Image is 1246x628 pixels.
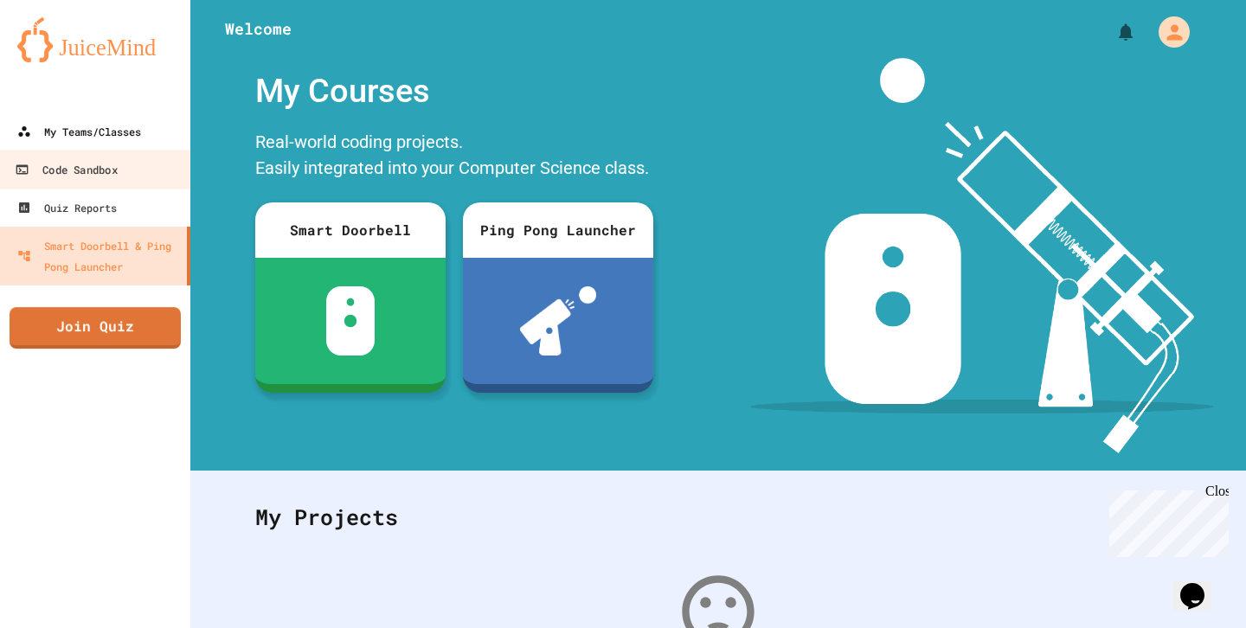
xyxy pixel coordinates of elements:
div: Smart Doorbell [255,202,446,258]
div: Smart Doorbell & Ping Pong Launcher [17,235,180,277]
img: ppl-with-ball.png [520,286,597,356]
img: banner-image-my-projects.png [750,58,1214,453]
div: Quiz Reports [17,197,117,218]
div: Real-world coding projects. Easily integrated into your Computer Science class. [247,125,662,189]
div: Ping Pong Launcher [463,202,653,258]
iframe: chat widget [1173,559,1229,611]
a: Join Quiz [10,307,181,349]
div: Chat with us now!Close [7,7,119,110]
div: My Projects [238,484,1198,551]
div: Code Sandbox [15,159,117,181]
div: My Notifications [1083,17,1140,47]
iframe: chat widget [1102,484,1229,557]
div: My Account [1140,12,1194,52]
img: sdb-white.svg [326,286,376,356]
div: My Courses [247,58,662,125]
img: logo-orange.svg [17,17,173,62]
div: My Teams/Classes [17,121,141,142]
